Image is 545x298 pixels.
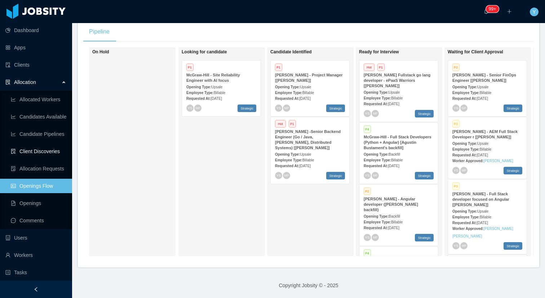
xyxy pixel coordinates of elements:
span: Billable [302,91,314,95]
span: YS [276,106,281,110]
a: icon: file-textOpenings [11,196,66,210]
span: [DATE] [477,221,488,225]
span: YS [365,173,369,177]
strong: Requested At: [452,221,477,225]
span: Billable [214,91,225,95]
strong: Employee Type: [452,215,480,219]
strong: Opening Type: [364,152,389,156]
span: P4 [364,249,371,257]
h1: Ready for Interview [359,49,460,55]
span: P3 [452,182,460,190]
a: icon: file-searchClient Discoveries [11,144,66,159]
span: P2 [452,63,460,71]
i: icon: plus [507,9,512,14]
span: YS [276,173,281,177]
a: icon: file-doneAllocation Requests [11,161,66,176]
a: icon: robotUsers [5,231,66,245]
span: YS [453,106,458,110]
strong: McGraw-Hill - Site Reliability Engineer with AI focus [186,73,240,83]
strong: Employee Type: [452,91,480,95]
span: [DATE] [299,164,310,168]
span: P1 [289,120,296,128]
strong: [PERSON_NAME] - Angular developer ([PERSON_NAME] backfill) [364,197,418,212]
span: Upsale [389,90,400,94]
strong: Requested At: [186,97,211,101]
span: Upsale [300,85,311,89]
strong: Employee Type: [364,96,391,100]
strong: [PERSON_NAME] - Senior FinOps Engineer [[PERSON_NAME]] [452,73,516,83]
span: Hot [275,120,286,128]
span: Upsale [477,85,488,89]
span: YS [365,111,369,115]
span: Strategic [326,172,345,179]
span: Backfill [389,152,400,156]
span: Strategic [504,104,522,112]
span: [DATE] [477,97,488,101]
strong: Opening Type: [452,209,477,213]
span: P3 [452,120,460,128]
strong: Requested At: [452,97,477,101]
strong: Opening Type: [275,85,300,89]
h1: Candidate Identified [270,49,371,55]
span: MP [373,236,377,239]
span: [DATE] [211,97,222,101]
strong: Opening Type: [186,85,211,89]
span: P1 [275,63,282,71]
strong: [PERSON_NAME] - AEM Full Stack Developer r [[PERSON_NAME]] [452,129,518,139]
strong: [PERSON_NAME] - Full Stack developer focused on Angular [[PERSON_NAME]] [452,192,509,207]
strong: Opening Type: [275,152,300,156]
span: Billable [302,158,314,162]
strong: McGraw-Hill - Full Stack Developers (Python + Angular) [Agustin Bustament's backfill] [364,135,431,150]
a: icon: line-chartCandidates Available [11,110,66,124]
strong: Employee Type: [275,158,302,162]
a: icon: auditClients [5,58,66,72]
span: YS [365,235,369,239]
span: [DATE] [388,102,399,106]
span: Strategic [415,234,434,241]
span: Billable [391,220,403,224]
span: MP [373,112,377,115]
strong: Worker Approved: [452,159,484,163]
a: icon: pie-chartDashboard [5,23,66,37]
span: GF [461,106,466,110]
span: Billable [480,215,491,219]
span: MP [462,169,466,172]
span: Strategic [415,110,434,117]
span: Y [532,8,536,16]
span: MP [373,174,377,177]
span: Upsale [300,152,311,156]
i: icon: solution [5,80,10,85]
strong: Requested At: [275,97,299,101]
a: icon: userWorkers [5,248,66,262]
span: Billable [391,96,403,100]
strong: Requested At: [452,153,477,157]
strong: Opening Type: [452,85,477,89]
strong: Worker Approved: [452,227,484,231]
span: Backfill [389,214,400,218]
span: Strategic [326,104,345,112]
sup: 440 [486,5,499,13]
strong: Opening Type: [452,142,477,146]
span: Billable [480,91,491,95]
span: [DATE] [388,226,399,230]
strong: Opening Type: [364,90,389,94]
strong: Requested At: [364,164,388,168]
strong: Employee Type: [364,220,391,224]
span: MP [462,244,466,247]
span: Strategic [238,104,256,112]
span: Allocation [14,79,36,85]
span: Billable [480,147,491,151]
strong: Employee Type: [364,158,391,162]
a: icon: idcardOpenings Flow [11,179,66,193]
strong: Employee Type: [452,147,480,151]
a: icon: profileTasks [5,265,66,280]
footer: Copyright Jobsity © - 2025 [72,273,545,298]
span: Upsale [477,209,488,213]
strong: Requested At: [364,226,388,230]
span: P2 [364,187,371,195]
span: P1 [377,63,385,71]
span: Billable [391,158,403,162]
span: Strategic [504,242,522,250]
strong: [PERSON_NAME] -Senior Backend Engineer (Go / Java, [PERSON_NAME], Distributed Systems) [[PERSON_N... [275,129,341,150]
span: P1 [186,63,194,71]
